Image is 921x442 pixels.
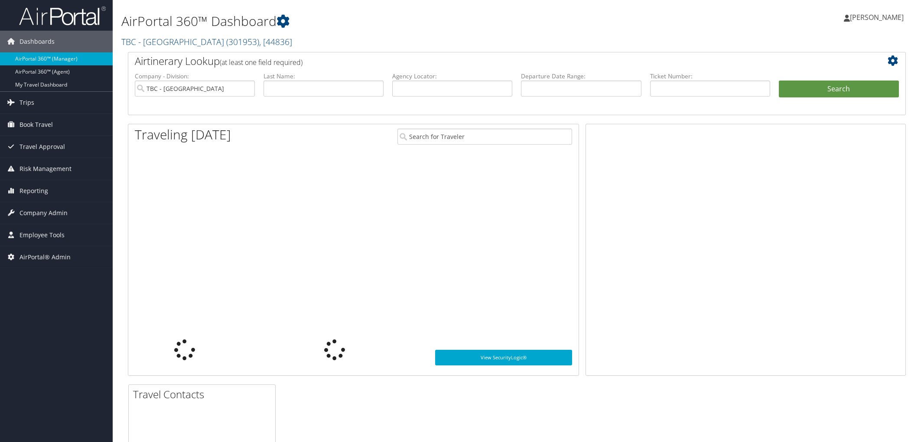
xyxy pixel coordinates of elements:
label: Company - Division: [135,72,255,81]
span: Dashboards [20,31,55,52]
label: Last Name: [264,72,384,81]
span: AirPortal® Admin [20,246,71,268]
h2: Travel Contacts [133,387,275,402]
a: View SecurityLogic® [435,350,572,365]
span: , [ 44836 ] [259,36,292,48]
span: Reporting [20,180,48,202]
h1: AirPortal 360™ Dashboard [121,12,649,30]
label: Departure Date Range: [521,72,641,81]
h2: Airtinerary Lookup [135,54,834,68]
span: Company Admin [20,202,68,224]
span: Risk Management [20,158,72,180]
span: Travel Approval [20,136,65,158]
label: Agency Locator: [392,72,512,81]
h1: Traveling [DATE] [135,126,231,144]
span: Trips [20,92,34,113]
span: (at least one field required) [220,58,303,67]
label: Ticket Number: [650,72,770,81]
span: [PERSON_NAME] [850,13,904,22]
button: Search [779,81,899,98]
span: Book Travel [20,114,53,136]
a: [PERSON_NAME] [844,4,912,30]
span: Employee Tools [20,224,65,246]
a: TBC - [GEOGRAPHIC_DATA] [121,36,292,48]
input: Search for Traveler [397,129,572,145]
img: airportal-logo.png [19,6,106,26]
span: ( 301953 ) [226,36,259,48]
